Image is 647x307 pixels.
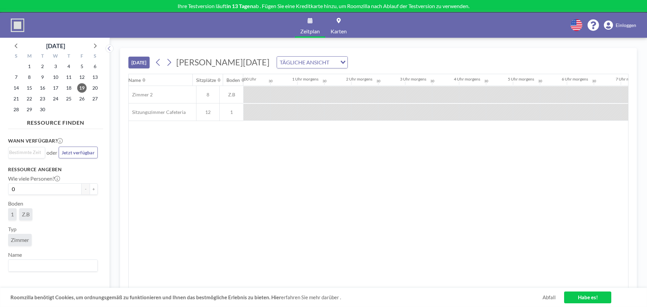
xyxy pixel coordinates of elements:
[322,79,327,83] font: 30
[280,59,329,65] font: TÄGLICHE ANSICHT
[616,76,642,82] font: 7 Uhr morgens
[81,63,83,69] font: 5
[38,62,47,71] span: Dienstag, 2. September 2025
[51,62,60,71] span: Mittwoch, 3. September 2025
[27,106,32,112] font: 29
[277,57,347,68] div: Suche nach Option
[10,294,281,300] font: Roomzilla benötigt Cookies, um ordnungsgemäß zu funktionieren und Ihnen das bestmögliche Erlebnis...
[64,94,73,103] span: Donnerstag, 25. September 2025
[269,79,273,83] font: 30
[11,94,21,103] span: Sonntag, 21. September 2025
[90,183,98,195] button: +
[41,63,44,69] font: 2
[454,76,480,82] font: 4 Uhr morgens
[578,294,598,300] font: Habe es!
[9,149,41,156] input: Suche nach Option
[8,251,22,258] font: Name
[38,83,47,93] span: Dienstag, 16. September 2025
[92,186,95,192] font: +
[79,96,85,101] font: 26
[59,147,98,158] button: Jetzt verfügbar
[176,57,270,67] font: [PERSON_NAME][DATE]
[38,72,47,82] span: Dienstag, 9. September 2025
[11,83,21,93] span: Sonntag, 14. September 2025
[205,109,211,115] font: 12
[51,72,60,82] span: Mittwoch, 10. September 2025
[92,96,98,101] font: 27
[90,62,100,71] span: Samstag, 6. September 2025
[38,105,47,114] span: Dienstag, 30. September 2025
[77,72,87,82] span: Freitag, 12. September 2025
[325,12,352,38] a: Karten
[53,85,58,91] font: 17
[53,53,58,59] font: W
[376,79,380,83] font: 30
[53,74,58,80] font: 10
[207,92,209,97] font: 8
[40,96,45,101] font: 23
[8,138,57,144] font: Wann verfügbar?
[15,74,18,80] font: 7
[81,53,83,59] font: F
[226,77,240,83] font: Boden
[11,19,24,32] img: Organisationslogo
[66,85,71,91] font: 18
[8,166,62,172] font: Ressource angeben
[253,3,469,9] font: ab . Fügen Sie eine Kreditkarte hinzu, um Roomzilla nach Ablauf der Testversion zu verwenden.
[64,62,73,71] span: Donnerstag, 4. September 2025
[8,147,45,157] div: Suche nach Option
[331,58,336,67] input: Suche nach Option
[25,83,34,93] span: Montag, 15. September 2025
[53,96,58,101] font: 24
[11,237,29,243] font: Zimmer
[94,63,96,69] font: 6
[92,85,98,91] font: 20
[292,76,318,82] font: 1 Uhr morgens
[592,79,596,83] font: 30
[11,105,21,114] span: Sonntag, 28. September 2025
[38,94,47,103] span: Dienstag, 23. September 2025
[79,74,85,80] font: 12
[79,85,85,91] font: 19
[64,72,73,82] span: Donnerstag, 11. September 2025
[346,76,372,82] font: 2 Uhr morgens
[8,175,55,182] font: Wie viele Personen?
[331,28,347,34] font: Karten
[281,294,341,300] font: erfahren Sie mehr darüber .
[295,12,325,38] a: Zeitplan
[11,211,14,217] font: 1
[40,106,45,112] font: 30
[8,200,23,207] font: Boden
[51,94,60,103] span: Mittwoch, 24. September 2025
[64,83,73,93] span: Donnerstag, 18. September 2025
[22,211,30,217] font: Z.B
[28,74,31,80] font: 8
[90,83,100,93] span: Samstag, 20. September 2025
[562,76,588,82] font: 6 Uhr morgens
[25,62,34,71] span: Montag, 1. September 2025
[66,74,71,80] font: 11
[27,96,32,101] font: 22
[94,53,96,59] font: S
[508,76,534,82] font: 5 Uhr morgens
[27,53,32,59] font: M
[8,226,17,232] font: Typ
[77,83,87,93] span: Freitag, 19. September 2025
[13,85,19,91] font: 14
[13,106,19,112] font: 28
[9,261,94,270] input: Suche nach Option
[66,96,71,101] font: 25
[484,79,488,83] font: 30
[40,85,45,91] font: 16
[538,79,542,83] font: 30
[90,72,100,82] span: Samstag, 13. September 2025
[128,57,150,68] button: [DATE]
[27,119,84,126] font: RESSOURCE FINDEN
[616,22,636,28] font: Einloggen
[300,28,320,34] font: Zeitplan
[131,60,147,65] font: [DATE]
[226,3,253,9] font: in 13 Tagen
[27,85,32,91] font: 15
[67,63,70,69] font: 4
[132,109,186,115] font: Sitzungszimmer Cafeteria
